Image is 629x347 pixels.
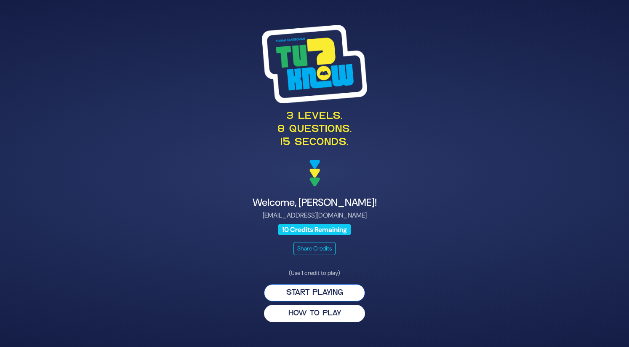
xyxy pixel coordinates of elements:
[264,269,365,277] p: (Use 1 credit to play)
[264,305,365,322] button: HOW TO PLAY
[309,160,320,187] img: decoration arrows
[109,196,520,209] h4: Welcome, [PERSON_NAME]!
[262,25,367,103] img: Tournament Logo
[109,110,520,150] p: 3 levels. 8 questions. 15 seconds.
[293,242,336,255] button: Share Credits
[264,284,365,301] button: Start Playing
[109,210,520,221] p: [EMAIL_ADDRESS][DOMAIN_NAME]
[278,224,352,235] span: 10 Credits Remaining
